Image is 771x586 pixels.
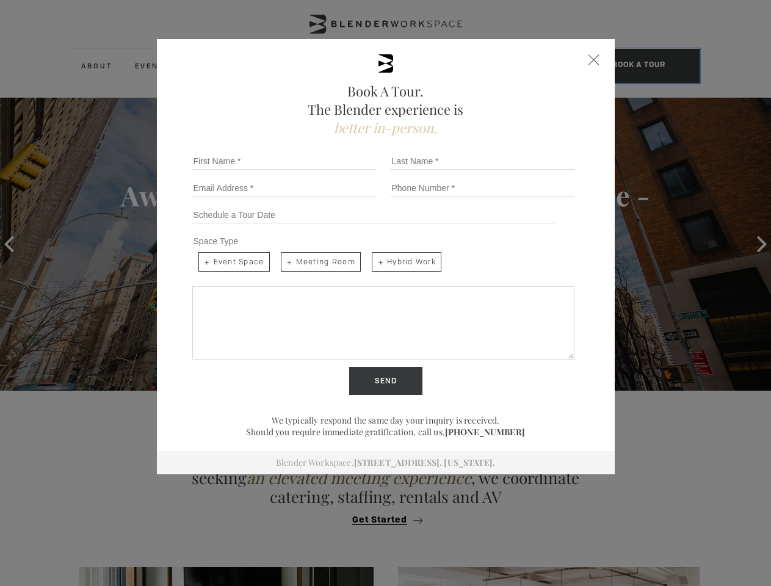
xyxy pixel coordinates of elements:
[445,426,525,438] a: [PHONE_NUMBER]
[157,451,615,474] div: Blender Workspace.
[192,153,376,170] input: First Name *
[192,179,376,197] input: Email Address *
[192,206,556,223] input: Schedule a Tour Date
[194,236,239,246] span: Space Type
[391,179,574,197] input: Phone Number *
[349,367,422,395] input: Send
[391,153,574,170] input: Last Name *
[281,252,361,272] span: Meeting Room
[498,95,771,586] iframe: Chat Widget
[334,118,437,137] span: better in-person.
[372,252,441,272] span: Hybrid Work
[588,54,599,65] div: Close form
[187,82,584,137] h2: Book A Tour. The Blender experience is
[354,457,495,468] a: [STREET_ADDRESS]. [US_STATE].
[187,414,584,426] p: We typically respond the same day your inquiry is received.
[198,252,270,272] span: Event Space
[187,426,584,438] p: Should you require immediate gratification, call us.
